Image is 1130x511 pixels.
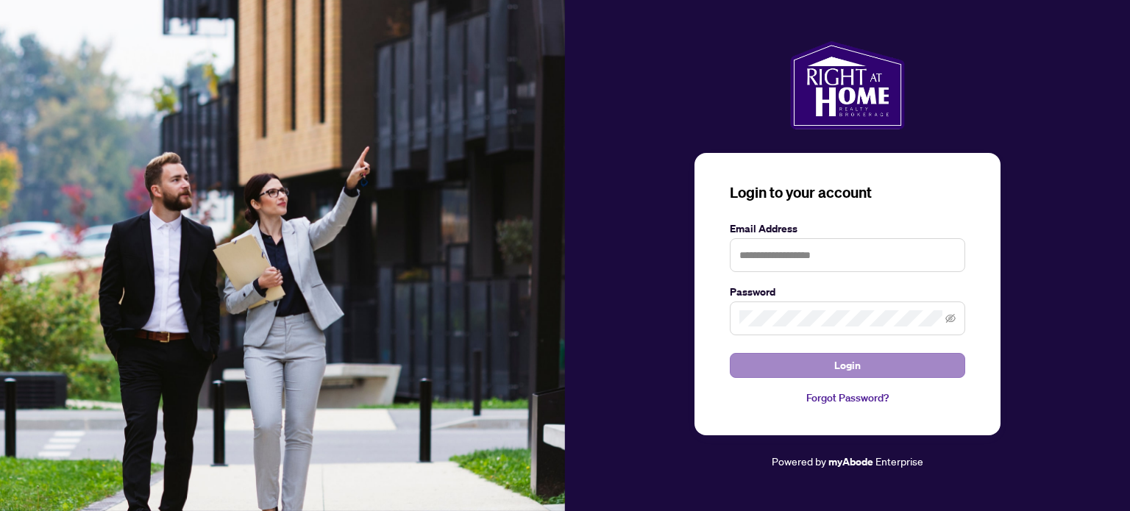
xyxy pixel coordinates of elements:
span: Enterprise [875,454,923,468]
span: eye-invisible [945,313,956,324]
a: Forgot Password? [730,390,965,406]
button: Login [730,353,965,378]
span: Powered by [772,454,826,468]
label: Password [730,284,965,300]
img: ma-logo [790,41,904,129]
h3: Login to your account [730,182,965,203]
span: Login [834,354,861,377]
a: myAbode [828,454,873,470]
label: Email Address [730,221,965,237]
